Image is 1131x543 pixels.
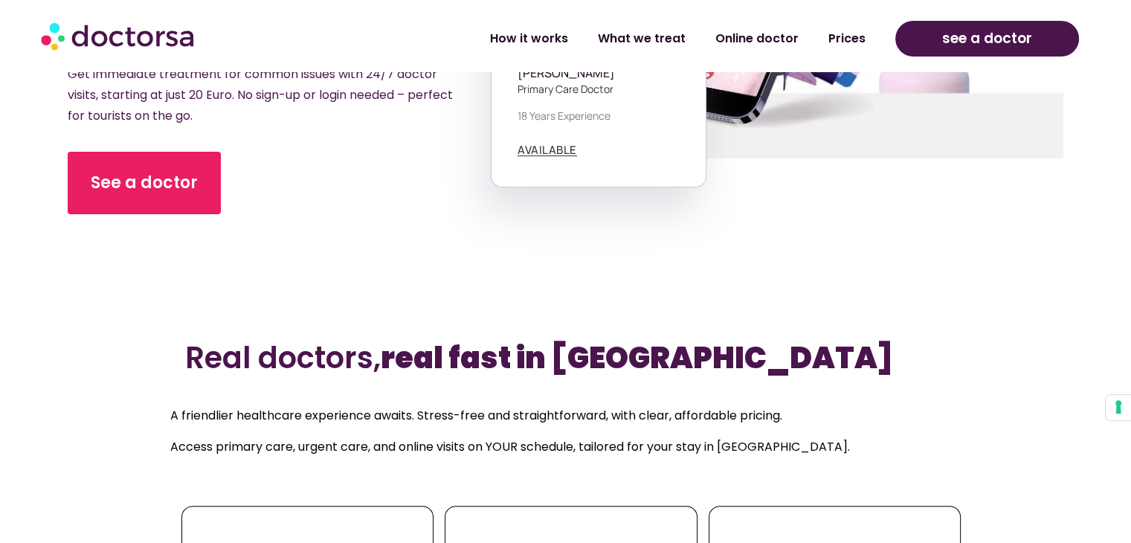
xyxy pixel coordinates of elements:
[518,144,577,155] span: AVAILABLE
[518,66,680,80] h5: [PERSON_NAME]
[149,282,982,303] iframe: Customer reviews powered by Trustpilot
[381,337,893,379] b: real fast in [GEOGRAPHIC_DATA]
[298,22,880,56] nav: Menu
[583,22,700,56] a: What we treat
[942,27,1032,51] span: see a doctor
[1106,395,1131,420] button: Your consent preferences for tracking technologies
[518,144,577,156] a: AVAILABLE
[170,438,850,455] span: Access primary care, urgent care, and online visits on YOUR schedule, tailored for your stay in [...
[68,152,221,214] a: See a doctor
[91,171,198,195] span: See a doctor
[170,407,782,424] span: A friendlier healthcare experience awaits. Stress-free and straightforward, with clear, affordabl...
[518,81,680,97] p: Primary care doctor
[475,22,583,56] a: How it works
[895,21,1079,57] a: see a doctor
[813,22,880,56] a: Prices
[68,65,453,124] span: Get immediate treatment for common issues with 24/7 doctor visits, starting at just 20 Euro. No s...
[185,340,946,376] h2: Real doctors,
[518,108,680,123] p: 18 years experience
[700,22,813,56] a: Online doctor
